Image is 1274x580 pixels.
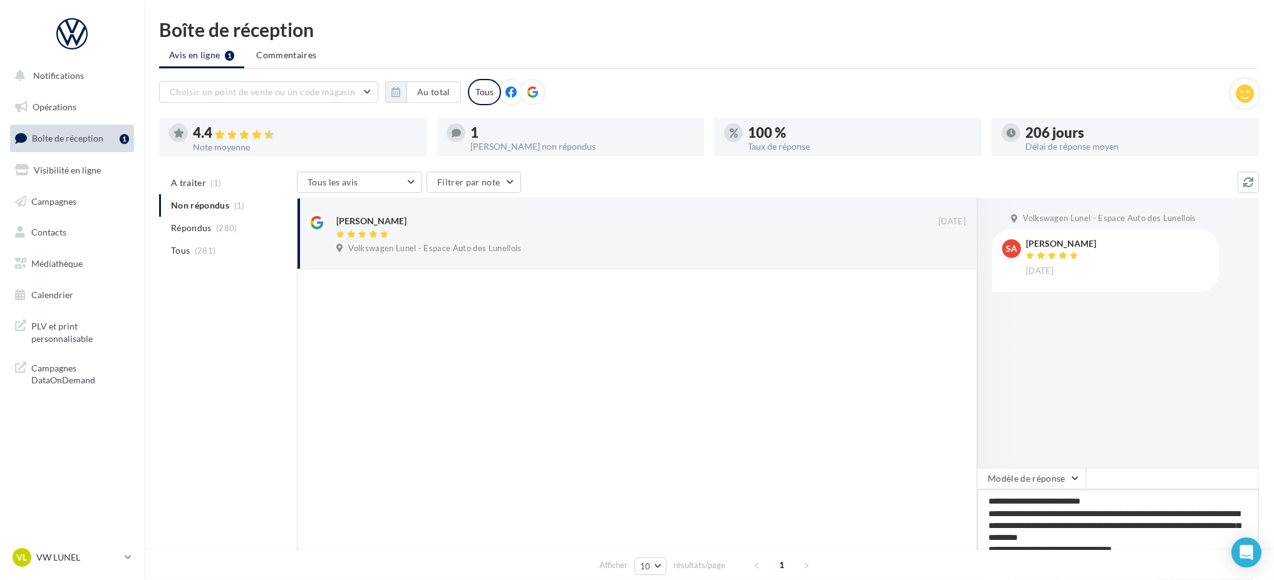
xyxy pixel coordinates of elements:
span: Volkswagen Lunel - Espace Auto des Lunellois [1023,213,1196,224]
span: Tous [171,244,190,257]
button: Notifications [8,63,132,89]
div: Tous [468,79,501,105]
button: Au total [407,81,461,103]
div: Délai de réponse moyen [1025,142,1249,151]
button: Filtrer par note [427,172,521,193]
span: VL [17,551,28,564]
span: Campagnes [31,195,76,206]
a: Boîte de réception1 [8,125,137,152]
div: [PERSON_NAME] [336,215,407,227]
span: (281) [195,246,216,256]
span: résultats/page [673,559,725,571]
p: VW LUNEL [36,551,120,564]
button: 10 [634,557,666,575]
button: Au total [385,81,461,103]
a: Opérations [8,94,137,120]
div: [PERSON_NAME] non répondus [470,142,694,151]
div: 1 [120,134,129,144]
div: Note moyenne [193,143,417,152]
span: Volkswagen Lunel - Espace Auto des Lunellois [348,243,521,254]
div: Taux de réponse [748,142,971,151]
div: Boîte de réception [159,20,1259,39]
div: 100 % [748,126,971,140]
a: Médiathèque [8,251,137,277]
span: Répondus [171,222,212,234]
div: 4.4 [193,126,417,140]
span: [DATE] [1026,266,1054,277]
span: (1) [211,178,222,188]
a: PLV et print personnalisable [8,313,137,350]
span: Boîte de réception [32,133,103,143]
a: Campagnes [8,189,137,215]
span: Commentaires [256,49,316,61]
span: 1 [772,555,792,575]
a: Visibilité en ligne [8,157,137,184]
span: [DATE] [938,216,966,227]
span: (280) [216,223,237,233]
button: Modèle de réponse [977,468,1086,489]
span: Médiathèque [31,258,83,269]
button: Choisir un point de vente ou un code magasin [159,81,378,103]
span: Calendrier [31,289,73,300]
span: A traiter [171,177,206,189]
button: Tous les avis [297,172,422,193]
span: Afficher [599,559,628,571]
span: SA [1006,242,1017,255]
span: Opérations [33,101,76,112]
span: Tous les avis [308,177,358,187]
span: Notifications [33,70,84,81]
a: VL VW LUNEL [10,546,134,569]
div: [PERSON_NAME] [1026,239,1096,248]
a: Campagnes DataOnDemand [8,355,137,391]
div: Open Intercom Messenger [1231,537,1261,567]
div: 1 [470,126,694,140]
a: Contacts [8,219,137,246]
div: 206 jours [1025,126,1249,140]
span: PLV et print personnalisable [31,318,129,344]
span: Choisir un point de vente ou un code magasin [170,86,355,97]
span: Visibilité en ligne [34,165,101,175]
span: 10 [640,561,651,571]
span: Campagnes DataOnDemand [31,360,129,386]
span: Contacts [31,227,66,237]
a: Calendrier [8,282,137,308]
